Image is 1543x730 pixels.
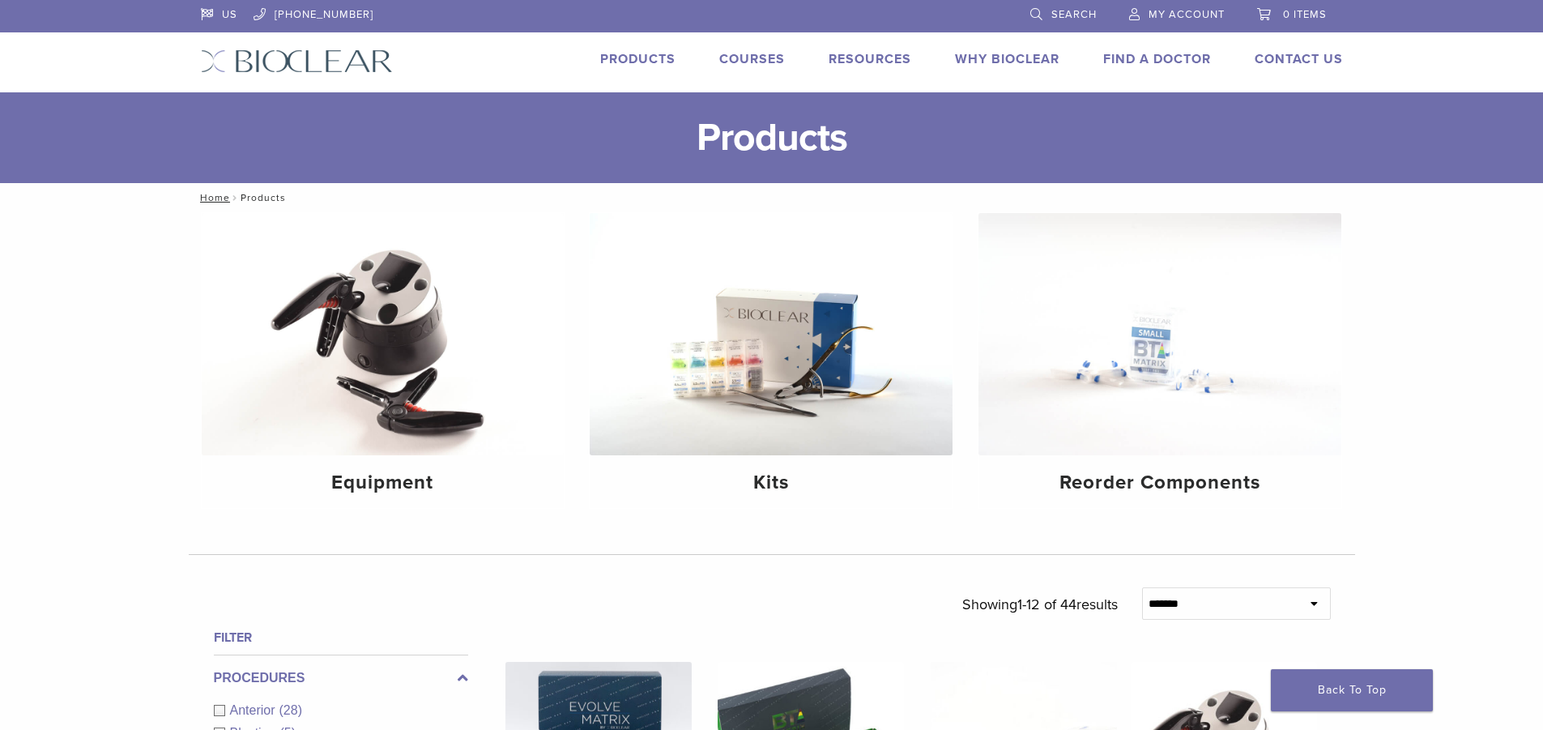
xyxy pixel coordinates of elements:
[829,51,911,67] a: Resources
[1271,669,1433,711] a: Back To Top
[991,468,1328,497] h4: Reorder Components
[214,628,468,647] h4: Filter
[1149,8,1225,21] span: My Account
[279,703,302,717] span: (28)
[201,49,393,73] img: Bioclear
[978,213,1341,455] img: Reorder Components
[1103,51,1211,67] a: Find A Doctor
[1255,51,1343,67] a: Contact Us
[603,468,940,497] h4: Kits
[215,468,552,497] h4: Equipment
[230,194,241,202] span: /
[202,213,565,455] img: Equipment
[600,51,676,67] a: Products
[719,51,785,67] a: Courses
[202,213,565,508] a: Equipment
[590,213,953,508] a: Kits
[1017,596,1076,613] span: 1-12 of 44
[214,668,468,688] label: Procedures
[195,192,230,203] a: Home
[1051,8,1097,21] span: Search
[230,703,279,717] span: Anterior
[955,51,1059,67] a: Why Bioclear
[962,587,1118,621] p: Showing results
[978,213,1341,508] a: Reorder Components
[590,213,953,455] img: Kits
[1283,8,1327,21] span: 0 items
[189,183,1355,212] nav: Products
